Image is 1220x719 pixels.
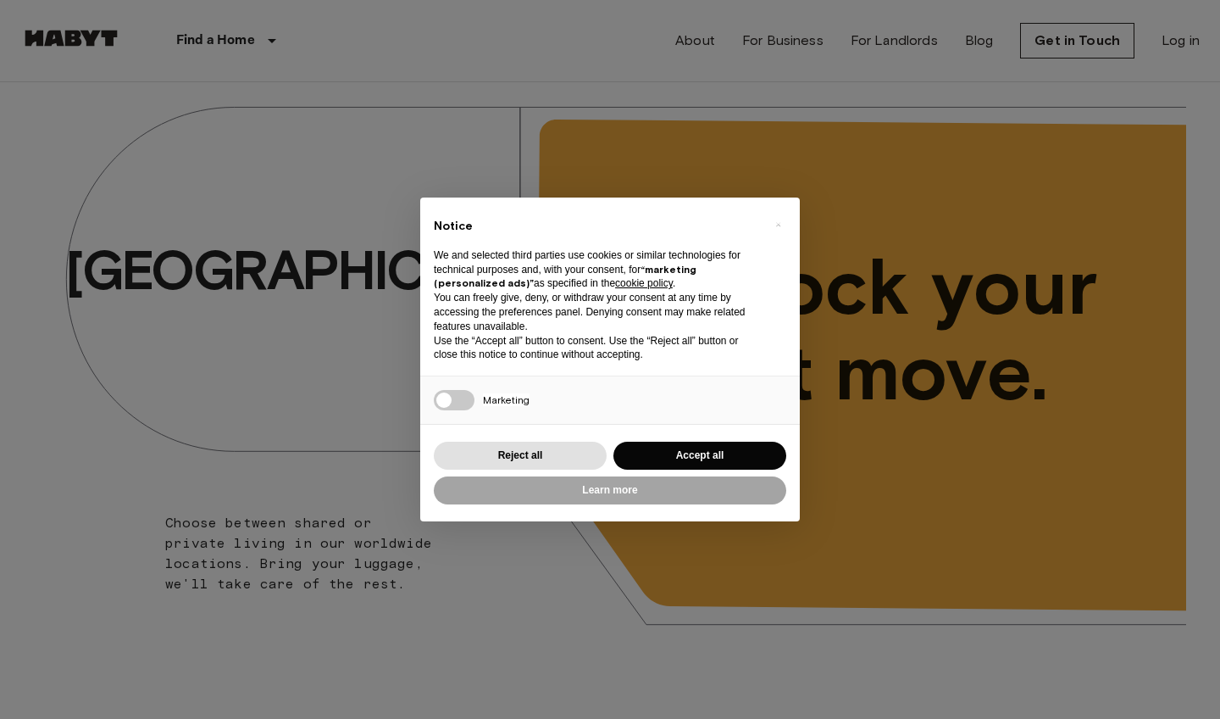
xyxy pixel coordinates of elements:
[434,248,759,291] p: We and selected third parties use cookies or similar technologies for technical purposes and, wit...
[434,477,786,504] button: Learn more
[434,291,759,333] p: You can freely give, deny, or withdraw your consent at any time by accessing the preferences pane...
[764,211,791,238] button: Close this notice
[615,277,673,289] a: cookie policy
[613,442,786,470] button: Accept all
[434,218,759,235] h2: Notice
[434,442,607,470] button: Reject all
[775,215,781,235] span: ×
[483,393,530,406] span: Marketing
[434,334,759,363] p: Use the “Accept all” button to consent. Use the “Reject all” button or close this notice to conti...
[434,263,696,290] strong: “marketing (personalized ads)”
